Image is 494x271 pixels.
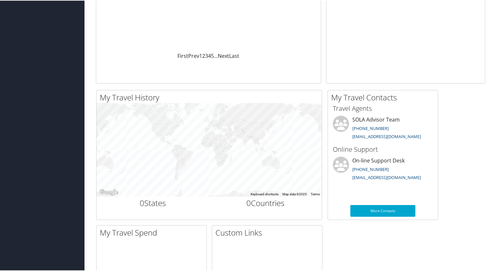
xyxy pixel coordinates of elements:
li: SOLA Advisor Team [330,115,436,142]
a: Prev [188,52,199,59]
a: Last [229,52,239,59]
a: [PHONE_NUMBER] [352,166,389,172]
h2: My Travel Spend [100,226,206,238]
span: … [214,52,218,59]
a: 3 [205,52,208,59]
h3: Online Support [333,144,433,153]
a: First [177,52,188,59]
h2: States [101,197,204,208]
h2: Countries [214,197,317,208]
h3: Travel Agents [333,103,433,112]
a: More Contacts [350,204,415,216]
a: [EMAIL_ADDRESS][DOMAIN_NAME] [352,174,421,180]
a: Terms (opens in new tab) [311,192,320,195]
img: Google [98,187,120,196]
button: Keyboard shortcuts [251,191,279,196]
h2: My Travel Contacts [331,91,438,102]
a: 4 [208,52,211,59]
li: On-line Support Desk [330,156,436,183]
span: 0 [246,197,251,208]
span: Map data ©2025 [282,192,307,195]
a: [EMAIL_ADDRESS][DOMAIN_NAME] [352,133,421,139]
span: 0 [140,197,144,208]
a: 1 [199,52,202,59]
h2: Custom Links [215,226,322,238]
h2: My Travel History [100,91,322,102]
a: Next [218,52,229,59]
a: 5 [211,52,214,59]
a: [PHONE_NUMBER] [352,125,389,131]
a: 2 [202,52,205,59]
a: Open this area in Google Maps (opens a new window) [98,187,120,196]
